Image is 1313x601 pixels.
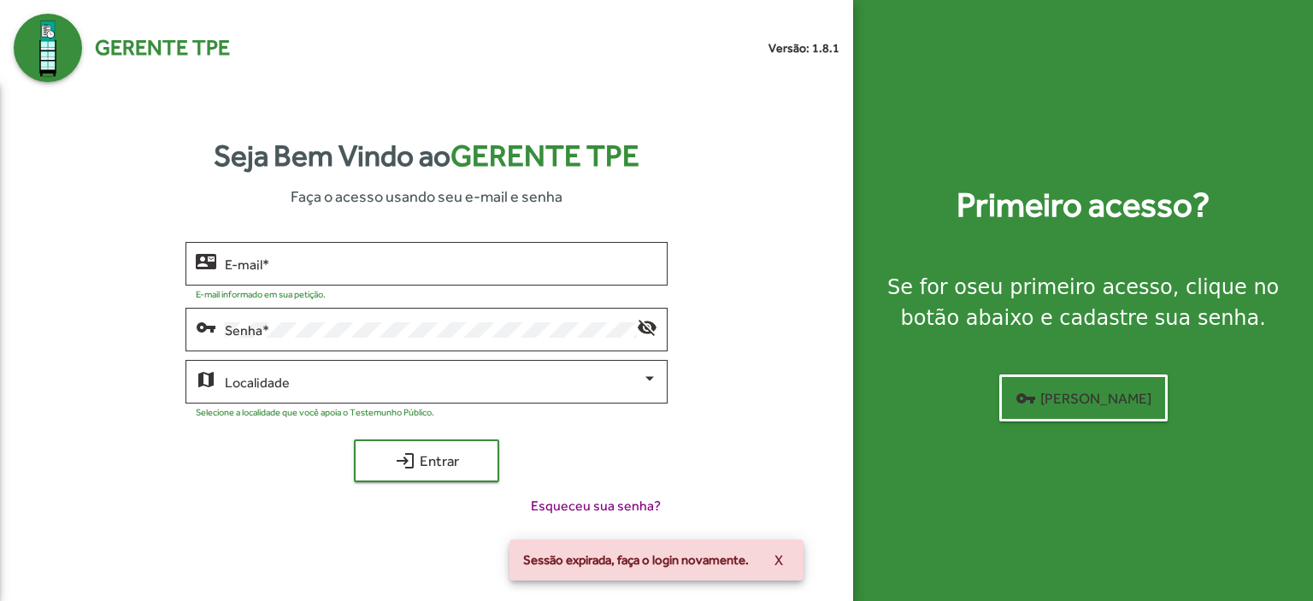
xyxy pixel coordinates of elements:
[1016,383,1151,414] span: [PERSON_NAME]
[395,451,415,471] mat-icon: login
[196,368,216,389] mat-icon: map
[196,289,326,299] mat-hint: E-mail informado em sua petição.
[768,39,839,57] small: Versão: 1.8.1
[95,32,230,64] span: Gerente TPE
[637,316,657,337] mat-icon: visibility_off
[369,445,484,476] span: Entrar
[450,138,639,173] span: Gerente TPE
[214,133,639,179] strong: Seja Bem Vindo ao
[291,185,562,208] span: Faça o acesso usando seu e-mail e senha
[999,374,1168,421] button: [PERSON_NAME]
[354,439,499,482] button: Entrar
[196,250,216,271] mat-icon: contact_mail
[523,551,749,569] span: Sessão expirada, faça o login novamente.
[774,545,783,575] span: X
[531,496,661,516] span: Esqueceu sua senha?
[196,407,434,417] mat-hint: Selecione a localidade que você apoia o Testemunho Público.
[1016,388,1036,409] mat-icon: vpn_key
[967,275,1173,299] strong: seu primeiro acesso
[874,272,1292,333] div: Se for o , clique no botão abaixo e cadastre sua senha.
[957,180,1210,231] strong: Primeiro acesso?
[761,545,797,575] button: X
[196,316,216,337] mat-icon: vpn_key
[14,14,82,82] img: Logo Gerente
